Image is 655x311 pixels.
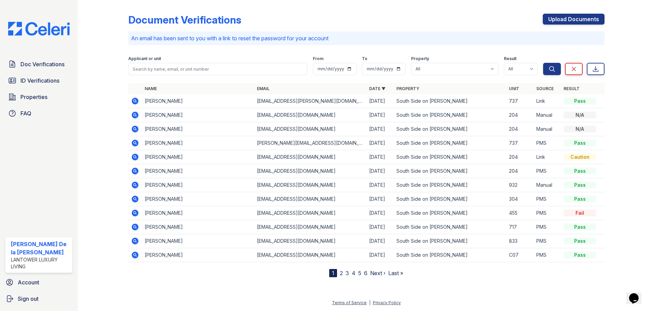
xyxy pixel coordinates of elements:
[142,136,254,150] td: [PERSON_NAME]
[506,150,534,164] td: 204
[534,94,561,108] td: Link
[142,192,254,206] td: [PERSON_NAME]
[394,192,506,206] td: South Side on [PERSON_NAME]
[394,122,506,136] td: South Side on [PERSON_NAME]
[564,126,596,132] div: N/A
[254,136,366,150] td: [PERSON_NAME][EMAIL_ADDRESS][DOMAIN_NAME]
[370,270,385,277] a: Next ›
[131,34,602,42] p: An email has been sent to you with a link to reset the password for your account
[506,178,534,192] td: 932
[366,108,394,122] td: [DATE]
[564,98,596,104] div: Pass
[340,270,343,277] a: 2
[564,168,596,174] div: Pass
[394,164,506,178] td: South Side on [PERSON_NAME]
[142,178,254,192] td: [PERSON_NAME]
[254,108,366,122] td: [EMAIL_ADDRESS][DOMAIN_NAME]
[362,56,367,61] label: To
[394,108,506,122] td: South Side on [PERSON_NAME]
[369,86,385,91] a: Date ▼
[364,270,367,277] a: 6
[534,192,561,206] td: PMS
[366,122,394,136] td: [DATE]
[18,295,39,303] span: Sign out
[346,270,349,277] a: 3
[18,278,39,286] span: Account
[396,86,419,91] a: Property
[534,164,561,178] td: PMS
[534,178,561,192] td: Manual
[543,14,605,25] a: Upload Documents
[506,206,534,220] td: 455
[506,248,534,262] td: C07
[5,107,72,120] a: FAQ
[254,150,366,164] td: [EMAIL_ADDRESS][DOMAIN_NAME]
[3,275,75,289] a: Account
[358,270,361,277] a: 5
[332,300,367,305] a: Terms of Service
[564,182,596,188] div: Pass
[366,136,394,150] td: [DATE]
[257,86,270,91] a: Email
[394,178,506,192] td: South Side on [PERSON_NAME]
[254,164,366,178] td: [EMAIL_ADDRESS][DOMAIN_NAME]
[142,248,254,262] td: [PERSON_NAME]
[128,63,307,75] input: Search by name, email, or unit number
[506,94,534,108] td: 737
[506,164,534,178] td: 204
[142,122,254,136] td: [PERSON_NAME]
[626,284,648,304] iframe: chat widget
[254,122,366,136] td: [EMAIL_ADDRESS][DOMAIN_NAME]
[534,150,561,164] td: Link
[142,220,254,234] td: [PERSON_NAME]
[145,86,157,91] a: Name
[506,220,534,234] td: 717
[254,192,366,206] td: [EMAIL_ADDRESS][DOMAIN_NAME]
[564,154,596,160] div: Caution
[564,210,596,216] div: Fail
[564,224,596,230] div: Pass
[534,206,561,220] td: PMS
[254,94,366,108] td: [EMAIL_ADDRESS][PERSON_NAME][DOMAIN_NAME]
[509,86,519,91] a: Unit
[534,234,561,248] td: PMS
[373,300,401,305] a: Privacy Policy
[142,164,254,178] td: [PERSON_NAME]
[142,108,254,122] td: [PERSON_NAME]
[20,76,59,85] span: ID Verifications
[142,94,254,108] td: [PERSON_NAME]
[506,234,534,248] td: 833
[11,256,70,270] div: Lantower Luxury Living
[411,56,429,61] label: Property
[20,60,64,68] span: Doc Verifications
[534,122,561,136] td: Manual
[366,178,394,192] td: [DATE]
[534,136,561,150] td: PMS
[20,93,47,101] span: Properties
[534,248,561,262] td: PMS
[506,108,534,122] td: 204
[394,206,506,220] td: South Side on [PERSON_NAME]
[128,14,241,26] div: Document Verifications
[254,234,366,248] td: [EMAIL_ADDRESS][DOMAIN_NAME]
[564,196,596,202] div: Pass
[564,238,596,244] div: Pass
[3,22,75,36] img: CE_Logo_Blue-a8612792a0a2168367f1c8372b55b34899dd931a85d93a1a3d3e32e68fde9ad4.png
[394,248,506,262] td: South Side on [PERSON_NAME]
[564,140,596,146] div: Pass
[394,94,506,108] td: South Side on [PERSON_NAME]
[254,220,366,234] td: [EMAIL_ADDRESS][DOMAIN_NAME]
[142,206,254,220] td: [PERSON_NAME]
[366,164,394,178] td: [DATE]
[254,206,366,220] td: [EMAIL_ADDRESS][DOMAIN_NAME]
[3,292,75,306] a: Sign out
[313,56,323,61] label: From
[366,206,394,220] td: [DATE]
[366,234,394,248] td: [DATE]
[128,56,161,61] label: Applicant or unit
[142,150,254,164] td: [PERSON_NAME]
[329,269,337,277] div: 1
[142,234,254,248] td: [PERSON_NAME]
[534,108,561,122] td: Manual
[394,220,506,234] td: South Side on [PERSON_NAME]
